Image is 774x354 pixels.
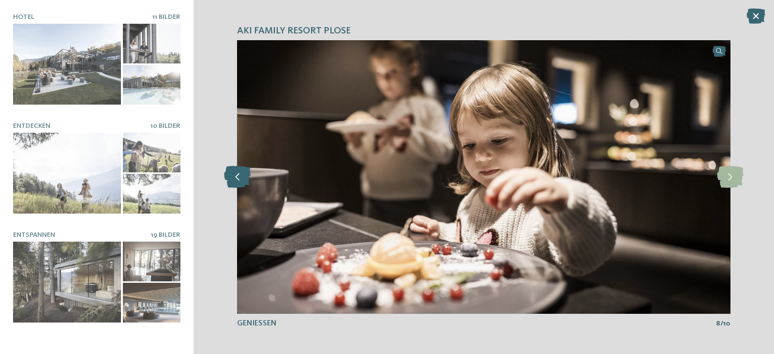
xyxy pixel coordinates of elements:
span: 8 [716,319,720,328]
span: Entdecken [13,123,50,129]
span: Entspannen [13,231,55,238]
span: AKI Family Resort PLOSE [237,25,351,38]
span: Genießen [13,340,48,347]
span: 10 Bilder [150,340,180,347]
span: 11 Bilder [152,14,180,20]
span: / [720,319,723,328]
img: AKI Family Resort PLOSE [237,40,730,313]
span: 10 Bilder [150,123,180,129]
span: Hotel [13,14,34,20]
span: 10 [723,319,730,328]
span: Genießen [237,320,276,327]
span: 19 Bilder [151,231,180,238]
